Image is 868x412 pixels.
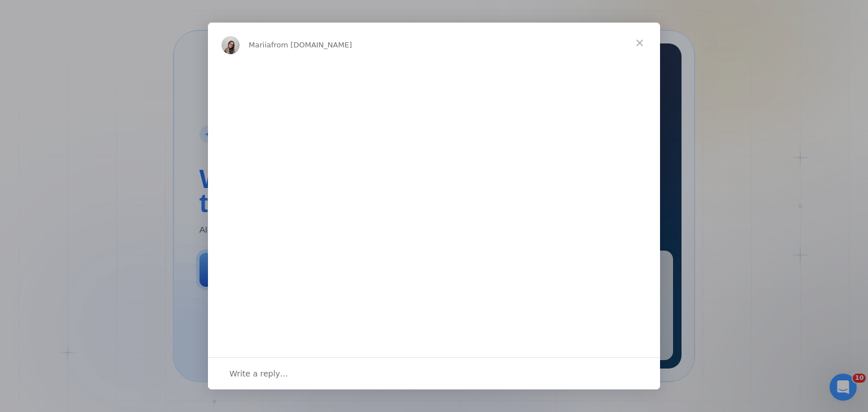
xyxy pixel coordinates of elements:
span: Mariia [249,41,271,49]
span: Write a reply… [229,366,288,381]
img: Profile image for Mariia [222,36,240,54]
div: 🎤 we’re hosting another exclusive session with : [277,338,591,379]
div: Open conversation and reply [208,357,660,389]
span: from [DOMAIN_NAME] [271,41,352,49]
span: Close [619,23,660,63]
